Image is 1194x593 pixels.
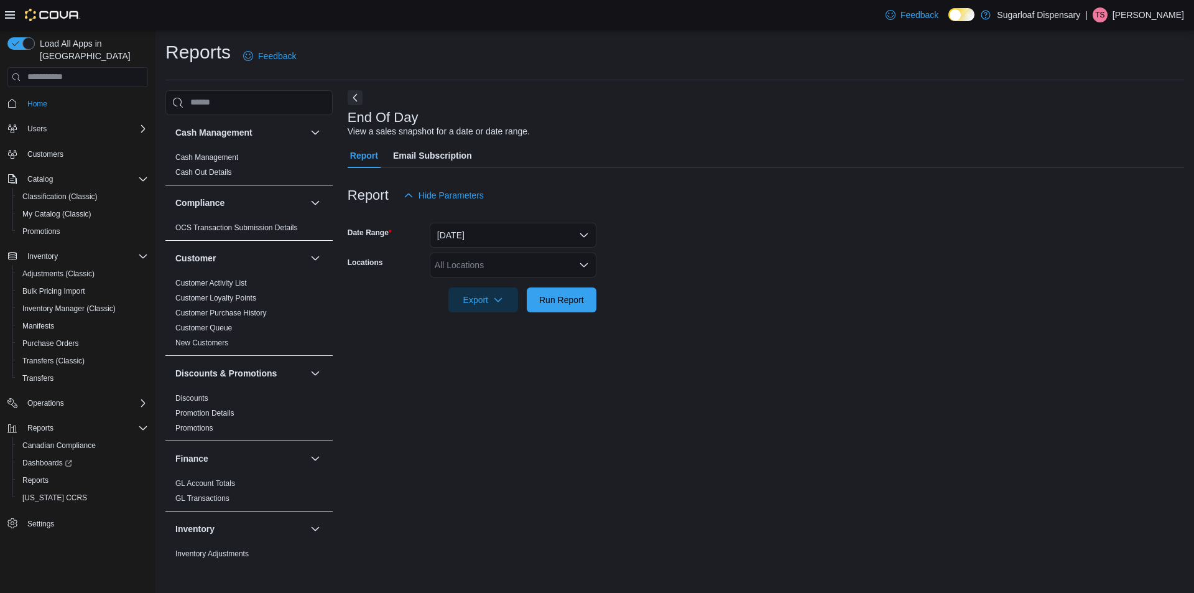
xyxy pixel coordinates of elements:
[175,152,238,162] span: Cash Management
[22,321,54,331] span: Manifests
[456,287,511,312] span: Export
[175,523,305,535] button: Inventory
[22,421,148,436] span: Reports
[22,516,59,531] a: Settings
[17,490,92,505] a: [US_STATE] CCRS
[17,301,148,316] span: Inventory Manager (Classic)
[348,90,363,105] button: Next
[12,454,153,472] a: Dashboards
[12,370,153,387] button: Transfers
[308,366,323,381] button: Discounts & Promotions
[17,189,103,204] a: Classification (Classic)
[12,472,153,489] button: Reports
[17,473,53,488] a: Reports
[22,147,68,162] a: Customers
[17,490,148,505] span: Washington CCRS
[165,150,333,185] div: Cash Management
[175,549,249,558] a: Inventory Adjustments
[175,279,247,287] a: Customer Activity List
[17,284,148,299] span: Bulk Pricing Import
[348,188,389,203] h3: Report
[308,451,323,466] button: Finance
[17,371,148,386] span: Transfers
[881,2,943,27] a: Feedback
[900,9,938,21] span: Feedback
[1085,7,1088,22] p: |
[175,223,298,232] a: OCS Transaction Submission Details
[1095,7,1104,22] span: TS
[175,494,229,503] a: GL Transactions
[175,479,235,488] span: GL Account Totals
[308,251,323,266] button: Customer
[17,266,99,281] a: Adjustments (Classic)
[17,301,121,316] a: Inventory Manager (Classic)
[175,223,298,233] span: OCS Transaction Submission Details
[22,172,148,187] span: Catalog
[308,125,323,140] button: Cash Management
[948,8,974,21] input: Dark Mode
[22,226,60,236] span: Promotions
[175,409,234,418] a: Promotion Details
[393,143,472,168] span: Email Subscription
[17,455,148,470] span: Dashboards
[12,437,153,454] button: Canadian Compliance
[12,282,153,300] button: Bulk Pricing Import
[430,223,596,248] button: [DATE]
[12,300,153,317] button: Inventory Manager (Classic)
[17,319,148,334] span: Manifests
[12,317,153,335] button: Manifests
[175,309,267,317] a: Customer Purchase History
[175,293,256,303] span: Customer Loyalty Points
[2,248,153,265] button: Inventory
[175,278,247,288] span: Customer Activity List
[175,408,234,418] span: Promotion Details
[17,353,148,368] span: Transfers (Classic)
[175,153,238,162] a: Cash Management
[27,519,54,529] span: Settings
[175,493,229,503] span: GL Transactions
[175,452,208,465] h3: Finance
[175,479,235,488] a: GL Account Totals
[175,126,305,139] button: Cash Management
[17,371,58,386] a: Transfers
[165,476,333,511] div: Finance
[27,174,53,184] span: Catalog
[175,367,305,380] button: Discounts & Promotions
[175,126,252,139] h3: Cash Management
[2,145,153,163] button: Customers
[17,438,101,453] a: Canadian Compliance
[1093,7,1108,22] div: Tanya Salas
[175,339,228,347] a: New Customers
[27,398,64,408] span: Operations
[22,475,49,485] span: Reports
[22,96,52,111] a: Home
[2,120,153,138] button: Users
[27,99,47,109] span: Home
[22,172,58,187] button: Catalog
[175,167,232,177] span: Cash Out Details
[399,183,489,208] button: Hide Parameters
[12,205,153,223] button: My Catalog (Classic)
[22,121,52,136] button: Users
[1113,7,1184,22] p: [PERSON_NAME]
[12,188,153,205] button: Classification (Classic)
[175,367,277,380] h3: Discounts & Promotions
[17,336,84,351] a: Purchase Orders
[17,336,148,351] span: Purchase Orders
[175,252,216,264] h3: Customer
[175,423,213,433] span: Promotions
[2,95,153,113] button: Home
[175,168,232,177] a: Cash Out Details
[17,284,90,299] a: Bulk Pricing Import
[12,489,153,507] button: [US_STATE] CCRS
[12,335,153,352] button: Purchase Orders
[348,228,392,238] label: Date Range
[17,207,148,222] span: My Catalog (Classic)
[22,396,148,411] span: Operations
[12,352,153,370] button: Transfers (Classic)
[175,308,267,318] span: Customer Purchase History
[308,195,323,210] button: Compliance
[175,549,249,559] span: Inventory Adjustments
[448,287,518,312] button: Export
[17,189,148,204] span: Classification (Classic)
